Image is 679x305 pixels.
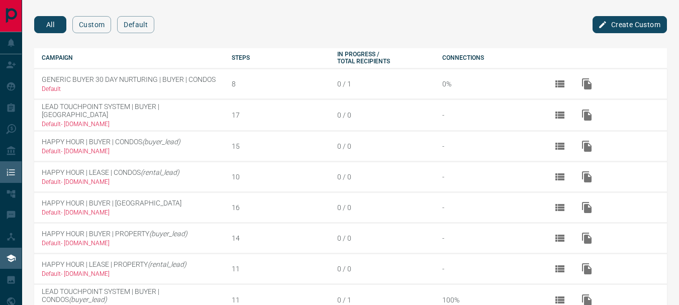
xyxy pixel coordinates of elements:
[42,148,224,155] div: Default - [DOMAIN_NAME]
[149,230,187,238] em: (buyer_lead)
[435,161,540,192] td: -
[117,16,154,33] button: Default
[42,270,224,277] div: Default - [DOMAIN_NAME]
[435,48,540,68] th: Connections
[330,223,435,253] td: 0 / 0
[330,48,435,68] th: In Progress / Total Recipients
[435,223,540,253] td: -
[34,192,224,223] td: HAPPY HOUR | BUYER | [GEOGRAPHIC_DATA]
[548,165,572,189] button: View Details
[42,121,224,128] div: Default - [DOMAIN_NAME]
[72,16,111,33] button: Custom
[435,68,540,99] td: 0%
[575,134,599,158] button: Duplicate
[575,103,599,127] button: Duplicate
[148,260,186,268] em: (rental_lead)
[232,265,330,273] div: 11
[34,68,224,99] td: GENERIC BUYER 30 DAY NURTURING | BUYER | CONDOS
[548,134,572,158] button: View Details
[330,68,435,99] td: 0 / 1
[232,173,330,181] div: 10
[575,226,599,250] button: Duplicate
[34,253,224,284] td: HAPPY HOUR | LEASE | PROPERTY
[330,192,435,223] td: 0 / 0
[435,99,540,131] td: -
[330,99,435,131] td: 0 / 0
[575,165,599,189] button: Duplicate
[330,253,435,284] td: 0 / 0
[548,72,572,96] button: View Details
[593,16,667,33] button: Create Custom
[232,80,330,88] div: 8
[232,142,330,150] div: 15
[42,209,224,216] div: Default - [DOMAIN_NAME]
[575,257,599,281] button: Duplicate
[575,72,599,96] button: Duplicate
[232,204,330,212] div: 16
[224,48,330,68] th: Steps
[548,103,572,127] button: View Details
[34,161,224,192] td: HAPPY HOUR | LEASE | CONDOS
[435,131,540,161] td: -
[34,131,224,161] td: HAPPY HOUR | BUYER | CONDOS
[42,178,224,185] div: Default - [DOMAIN_NAME]
[330,131,435,161] td: 0 / 0
[548,257,572,281] button: View Details
[540,48,667,68] th: actions
[34,99,224,131] td: LEAD TOUCHPOINT SYSTEM | BUYER | [GEOGRAPHIC_DATA]
[575,195,599,220] button: Duplicate
[548,226,572,250] button: View Details
[42,85,224,92] div: Default
[232,111,330,119] div: 17
[330,161,435,192] td: 0 / 0
[141,168,179,176] em: (rental_lead)
[142,138,180,146] em: (buyer_lead)
[69,295,107,303] em: (buyer_lead)
[34,16,66,33] button: All
[548,195,572,220] button: View Details
[435,253,540,284] td: -
[34,48,224,68] th: Campaign
[34,223,224,253] td: HAPPY HOUR | BUYER | PROPERTY
[232,296,330,304] div: 11
[232,234,330,242] div: 14
[42,240,224,247] div: Default - [DOMAIN_NAME]
[435,192,540,223] td: -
